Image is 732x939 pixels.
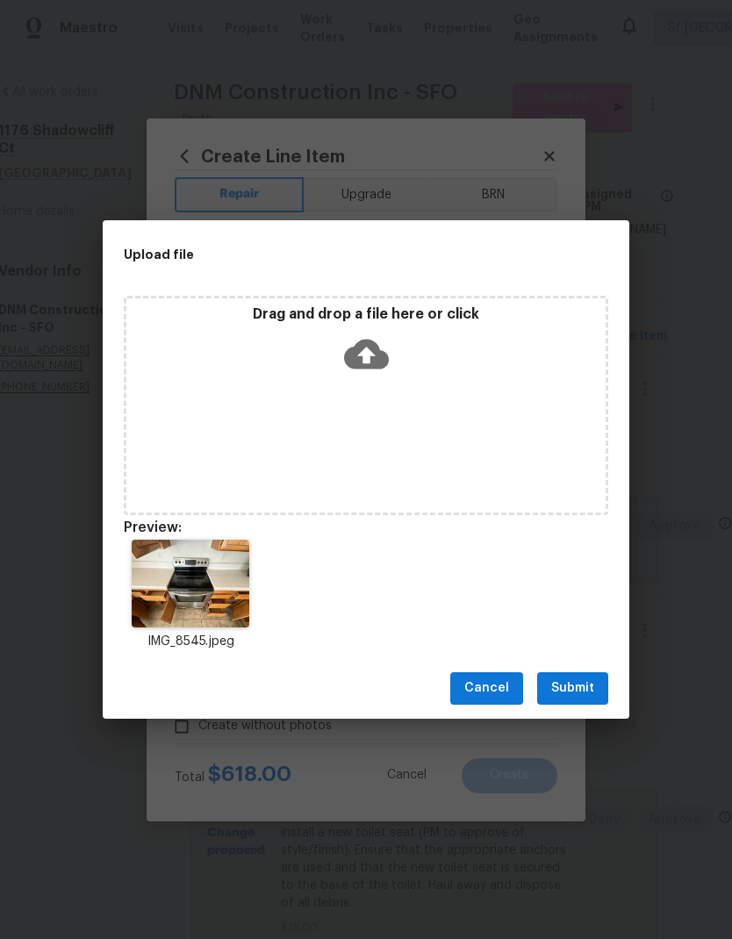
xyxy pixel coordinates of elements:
span: Submit [551,677,594,699]
span: Cancel [464,677,509,699]
h2: Upload file [124,245,529,264]
img: 2Q== [132,540,248,627]
button: Cancel [450,672,523,705]
button: Submit [537,672,608,705]
p: Drag and drop a file here or click [126,305,606,324]
p: IMG_8545.jpeg [124,633,257,651]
